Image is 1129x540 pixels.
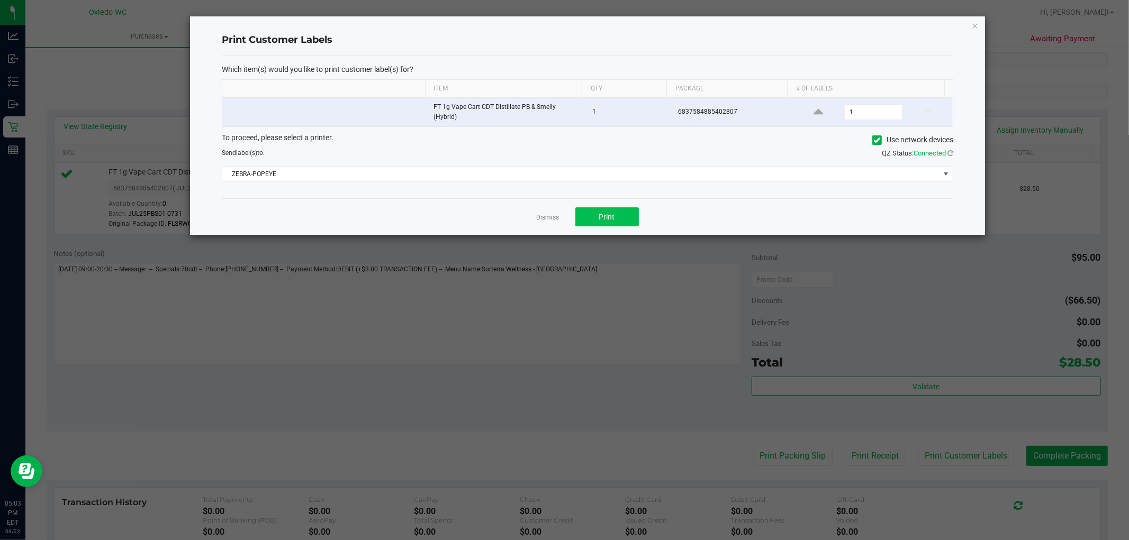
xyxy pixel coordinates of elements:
th: Package [666,80,787,98]
button: Print [575,207,639,226]
iframe: Resource center [11,455,42,487]
label: Use network devices [872,134,953,145]
span: Connected [914,149,946,157]
p: Which item(s) would you like to print customer label(s) for? [222,65,953,74]
span: Print [599,213,615,221]
td: 1 [586,98,672,126]
span: ZEBRA-POPEYE [222,167,940,181]
td: 6837584885402807 [672,98,794,126]
div: To proceed, please select a printer. [214,132,961,148]
span: QZ Status: [882,149,953,157]
th: Item [425,80,582,98]
th: Qty [582,80,666,98]
h4: Print Customer Labels [222,33,953,47]
a: Dismiss [537,213,559,222]
td: FT 1g Vape Cart CDT Distillate PB & Smelly (Hybrid) [427,98,586,126]
th: # of labels [787,80,944,98]
span: Send to: [222,149,265,157]
span: label(s) [236,149,257,157]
